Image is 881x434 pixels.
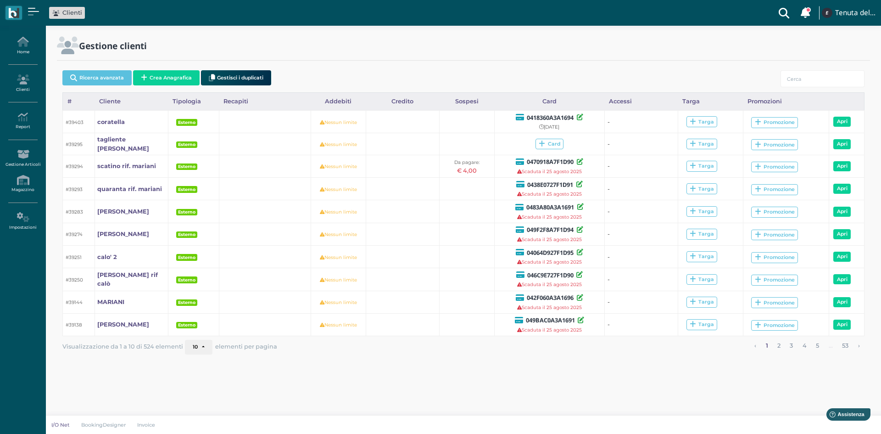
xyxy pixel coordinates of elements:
div: Targa [690,299,714,305]
div: Promozione [755,254,795,261]
td: - [604,200,678,223]
a: Home [3,33,43,58]
div: Targa [690,118,714,125]
b: tagliente [PERSON_NAME] [97,136,149,152]
td: - [604,178,678,200]
a: Gestione Articoli [3,146,43,171]
b: Esterno [178,142,195,147]
b: 0470918A7F1D90 [527,158,574,166]
div: Promozione [755,141,795,148]
small: [DATE] [539,124,559,130]
small: Scaduta il 25 agosto 2025 [517,214,582,220]
div: Tipologia [168,93,219,110]
small: #39295 [66,141,83,147]
div: Targa [690,276,714,283]
small: #39294 [66,163,83,169]
a: [PERSON_NAME] [97,207,149,216]
small: Scaduta il 25 agosto 2025 [517,259,582,265]
button: Ricerca avanzata [62,70,132,85]
td: - [604,223,678,245]
small: #39293 [66,186,83,192]
div: Targa [678,93,743,110]
div: € 4,00 [442,166,492,175]
small: Scaduta il 25 agosto 2025 [517,237,582,242]
b: 0483A80A3A1691 [526,203,574,211]
div: Accessi [604,93,678,110]
a: alla pagina 5 [813,340,822,352]
a: Magazzino [3,171,43,197]
small: #39283 [66,209,83,215]
a: alla pagina 3 [787,340,796,352]
small: Nessun limite [320,299,357,305]
small: #39403 [66,119,84,125]
div: Promozione [755,119,795,126]
a: pagina successiva [855,340,863,352]
small: Nessun limite [320,231,357,237]
div: Card [494,93,604,110]
span: Clienti [62,8,82,17]
div: elementi per pagina [185,340,277,355]
td: - [604,111,678,133]
small: Nessun limite [320,141,357,147]
b: MARIANI [97,299,124,305]
td: - [604,155,678,177]
b: 049BAC0A3A1691 [526,316,575,324]
h2: Gestione clienti [79,41,147,51]
small: #39274 [66,231,83,237]
a: ... Tenuta del Barco [820,2,875,24]
small: Nessun limite [320,119,357,125]
a: MARIANI [97,298,124,306]
a: Apri [833,117,851,127]
b: 0438E0727F1D91 [527,180,573,189]
a: Apri [833,139,851,149]
b: quaranta rif. mariani [97,186,162,192]
h4: Tenuta del Barco [835,9,875,17]
b: calo' 2 [97,254,117,260]
div: Promozione [755,231,795,238]
b: 04064D927F1D95 [527,248,574,257]
a: Apri [833,184,851,194]
div: Promozione [755,299,795,306]
div: Targa [690,163,714,169]
a: Apri [833,229,851,239]
small: Nessun limite [320,322,357,328]
b: Esterno [178,209,195,214]
b: Esterno [178,232,195,237]
a: pagina precedente [752,340,759,352]
a: Apri [833,252,851,262]
td: - [604,313,678,336]
a: [PERSON_NAME] rif calò [97,271,165,288]
b: Esterno [178,322,195,327]
img: ... [822,8,832,18]
div: Targa [690,186,714,192]
a: scatino rif. mariani [97,162,156,170]
button: 10 [185,340,212,355]
b: Esterno [178,277,195,282]
small: Scaduta il 25 agosto 2025 [517,282,582,287]
b: Esterno [178,164,195,169]
a: tagliente [PERSON_NAME] [97,135,165,152]
small: #39138 [66,322,82,328]
small: Nessun limite [320,163,357,169]
td: - [604,291,678,313]
td: - [604,133,678,155]
a: [PERSON_NAME] [97,320,149,329]
a: calo' 2 [97,253,117,261]
b: Esterno [178,300,195,305]
button: Gestisci i duplicati [201,70,271,85]
div: Sospesi [439,93,494,110]
div: Promozione [755,186,795,193]
div: Promozione [755,163,795,170]
span: 10 [193,344,198,350]
small: #39251 [66,254,82,260]
div: Promozione [755,276,795,283]
div: Targa [690,141,714,147]
a: quaranta rif. mariani [97,185,162,193]
button: Crea Anagrafica [133,70,200,85]
div: Promozione [755,322,795,329]
b: scatino rif. mariani [97,163,156,169]
div: # [63,93,95,110]
div: Promozioni [743,93,829,110]
td: - [604,268,678,291]
td: - [604,245,678,268]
